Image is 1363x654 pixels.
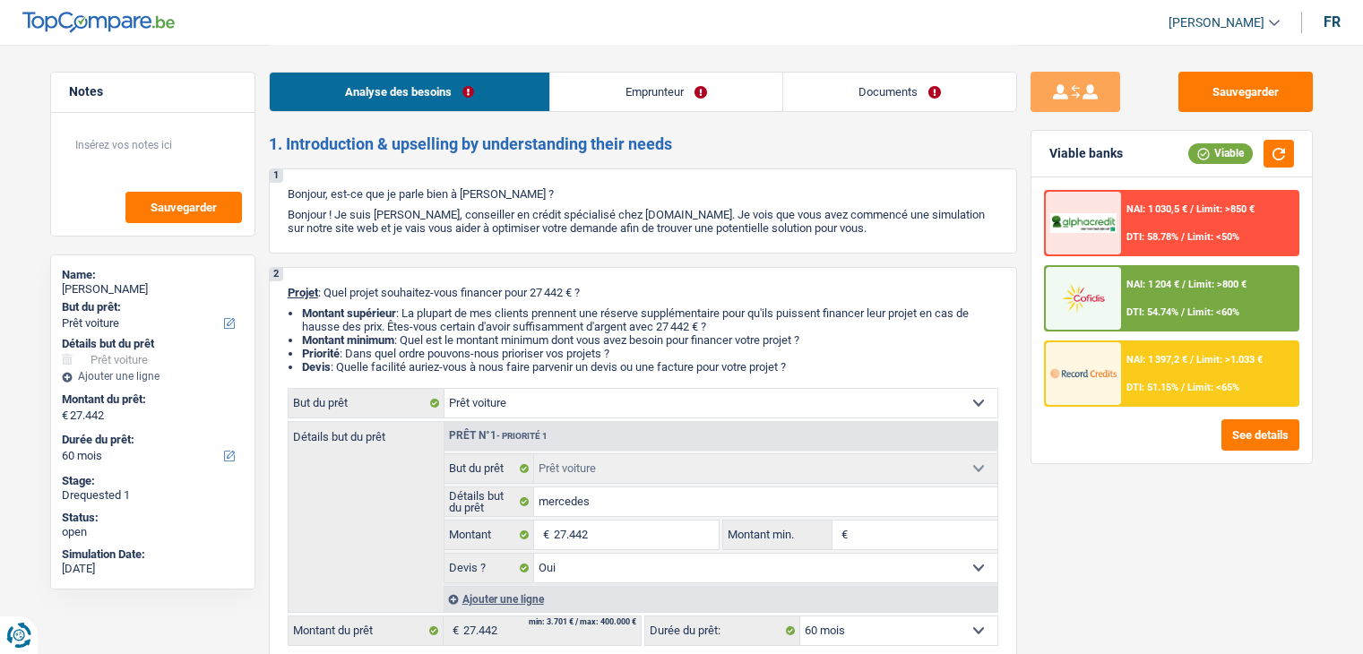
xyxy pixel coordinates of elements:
[444,430,552,442] div: Prêt n°1
[1190,354,1194,366] span: /
[496,431,548,441] span: - Priorité 1
[62,474,244,488] div: Stage:
[832,521,852,549] span: €
[62,488,244,503] div: Drequested 1
[62,337,244,351] div: Détails but du prêt
[302,360,998,374] li: : Quelle facilité auriez-vous à nous faire parvenir un devis ou une facture pour votre projet ?
[1187,382,1239,393] span: Limit: <65%
[270,73,549,111] a: Analyse des besoins
[1126,382,1178,393] span: DTI: 51.15%
[444,554,535,582] label: Devis ?
[444,616,463,645] span: €
[69,84,237,99] h5: Notes
[302,333,394,347] strong: Montant minimum
[62,511,244,525] div: Status:
[62,547,244,562] div: Simulation Date:
[62,300,240,314] label: But du prêt:
[62,433,240,447] label: Durée du prêt:
[783,73,1016,111] a: Documents
[444,487,535,516] label: Détails but du prêt
[22,12,175,33] img: TopCompare Logo
[62,268,244,282] div: Name:
[302,306,396,320] strong: Montant supérieur
[270,268,283,281] div: 2
[1187,306,1239,318] span: Limit: <60%
[288,286,998,299] p: : Quel projet souhaitez-vous financer pour 27 442 € ?
[1324,13,1341,30] div: fr
[534,521,554,549] span: €
[1187,231,1239,243] span: Limit: <50%
[1126,306,1178,318] span: DTI: 54.74%
[1154,8,1280,38] a: [PERSON_NAME]
[1188,143,1253,163] div: Viable
[1126,203,1187,215] span: NAI: 1 030,5 €
[302,333,998,347] li: : Quel est le montant minimum dont vous avez besoin pour financer votre projet ?
[1181,306,1185,318] span: /
[1221,419,1299,451] button: See details
[302,306,998,333] li: : La plupart de mes clients prennent une réserve supplémentaire pour qu'ils puissent financer leu...
[1050,281,1117,314] img: Cofidis
[550,73,782,111] a: Emprunteur
[444,521,535,549] label: Montant
[1182,279,1186,290] span: /
[302,360,331,374] span: Devis
[289,422,444,443] label: Détails but du prêt
[1126,279,1179,290] span: NAI: 1 204 €
[269,134,1017,154] h2: 1. Introduction & upselling by understanding their needs
[289,616,444,645] label: Montant du prêt
[1190,203,1194,215] span: /
[1188,279,1247,290] span: Limit: >800 €
[1126,354,1187,366] span: NAI: 1 397,2 €
[302,347,998,360] li: : Dans quel ordre pouvons-nous prioriser vos projets ?
[125,192,242,223] button: Sauvegarder
[288,187,998,201] p: Bonjour, est-ce que je parle bien à [PERSON_NAME] ?
[1050,357,1117,390] img: Record Credits
[62,409,68,423] span: €
[288,286,318,299] span: Projet
[1181,382,1185,393] span: /
[62,392,240,407] label: Montant du prêt:
[1181,231,1185,243] span: /
[1178,72,1313,112] button: Sauvegarder
[62,562,244,576] div: [DATE]
[645,616,800,645] label: Durée du prêt:
[723,521,832,549] label: Montant min.
[444,454,535,483] label: But du prêt
[302,347,340,360] strong: Priorité
[62,370,244,383] div: Ajouter une ligne
[1126,231,1178,243] span: DTI: 58.78%
[270,169,283,183] div: 1
[529,618,636,626] div: min: 3.701 € / max: 400.000 €
[1050,213,1117,234] img: AlphaCredit
[1196,203,1255,215] span: Limit: >850 €
[151,202,217,213] span: Sauvegarder
[62,525,244,539] div: open
[288,208,998,235] p: Bonjour ! Je suis [PERSON_NAME], conseiller en crédit spécialisé chez [DOMAIN_NAME]. Je vois que ...
[289,389,444,417] label: But du prêt
[1196,354,1263,366] span: Limit: >1.033 €
[62,282,244,297] div: [PERSON_NAME]
[444,586,997,612] div: Ajouter une ligne
[1169,15,1264,30] span: [PERSON_NAME]
[1049,146,1123,161] div: Viable banks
